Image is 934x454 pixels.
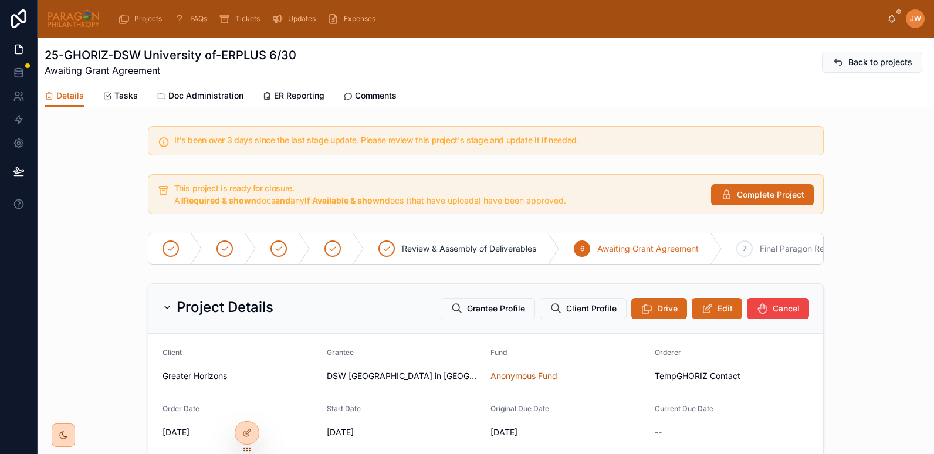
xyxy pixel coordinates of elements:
[760,243,925,255] span: Final Paragon Review & Project Completion
[177,298,273,317] h2: Project Details
[45,47,296,63] h1: 25-GHORIZ-DSW University of-ERPLUS 6/30
[910,14,921,23] span: JW
[655,370,740,382] span: TempGHORIZ Contact
[157,85,243,109] a: Doc Administration
[45,85,84,107] a: Details
[163,426,317,438] span: [DATE]
[718,303,733,314] span: Edit
[490,426,645,438] span: [DATE]
[215,8,268,29] a: Tickets
[163,348,182,357] span: Client
[597,243,699,255] span: Awaiting Grant Agreement
[174,136,814,144] h5: It's been over 3 days since the last stage update. Please review this project's stage and update ...
[631,298,687,319] button: Drive
[692,298,742,319] button: Edit
[540,298,627,319] button: Client Profile
[190,14,207,23] span: FAQs
[268,8,324,29] a: Updates
[467,303,525,314] span: Grantee Profile
[262,85,324,109] a: ER Reporting
[114,8,170,29] a: Projects
[174,184,702,192] h5: This project is ready for closure.
[848,56,912,68] span: Back to projects
[103,85,138,109] a: Tasks
[134,14,162,23] span: Projects
[170,8,215,29] a: FAQs
[168,90,243,101] span: Doc Administration
[747,298,809,319] button: Cancel
[490,348,507,357] span: Fund
[344,14,375,23] span: Expenses
[110,6,887,32] div: scrollable content
[743,244,747,253] span: 7
[343,85,397,109] a: Comments
[327,370,482,382] span: DSW [GEOGRAPHIC_DATA] in [GEOGRAPHIC_DATA]
[655,404,713,413] span: Current Due Date
[174,195,702,206] div: All **Required & shown** docs **and** any **If Available & shown** docs (that have uploads) have ...
[711,184,814,205] button: Complete Project
[441,298,535,319] button: Grantee Profile
[114,90,138,101] span: Tasks
[324,8,384,29] a: Expenses
[56,90,84,101] span: Details
[566,303,617,314] span: Client Profile
[163,404,199,413] span: Order Date
[47,9,100,28] img: App logo
[163,370,317,382] span: Greater Horizons
[402,243,536,255] span: Review & Assembly of Deliverables
[490,370,557,382] a: Anonymous Fund
[288,14,316,23] span: Updates
[490,404,549,413] span: Original Due Date
[45,63,296,77] span: Awaiting Grant Agreement
[327,404,361,413] span: Start Date
[580,244,584,253] span: 6
[355,90,397,101] span: Comments
[655,348,681,357] span: Orderer
[737,189,804,201] span: Complete Project
[304,195,385,205] strong: If Available & shown
[657,303,678,314] span: Drive
[655,426,662,438] span: --
[327,348,354,357] span: Grantee
[275,195,290,205] strong: and
[184,195,256,205] strong: Required & shown
[822,52,922,73] button: Back to projects
[235,14,260,23] span: Tickets
[274,90,324,101] span: ER Reporting
[174,195,566,205] span: All docs any docs (that have uploads) have been approved.
[327,426,482,438] span: [DATE]
[773,303,800,314] span: Cancel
